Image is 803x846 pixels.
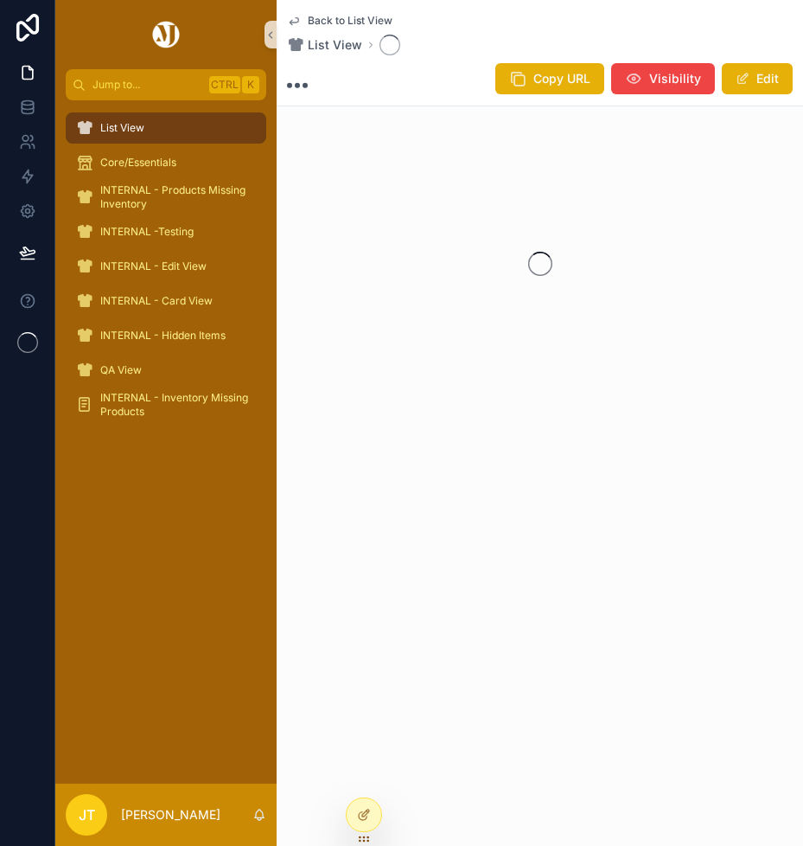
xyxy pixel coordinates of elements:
a: Back to List View [287,14,392,28]
a: List View [287,36,362,54]
span: INTERNAL - Card View [100,294,213,308]
a: Core/Essentials [66,147,266,178]
span: List View [100,121,144,135]
span: INTERNAL - Inventory Missing Products [100,391,249,419]
a: INTERNAL - Edit View [66,251,266,282]
button: Visibility [611,63,715,94]
a: INTERNAL - Products Missing Inventory [66,182,266,213]
a: INTERNAL - Card View [66,285,266,317]
span: INTERNAL - Products Missing Inventory [100,183,249,211]
span: Jump to... [92,78,202,92]
span: Copy URL [533,70,590,87]
span: List View [308,36,362,54]
button: Jump to...CtrlK [66,69,266,100]
img: App logo [150,21,182,48]
span: Visibility [649,70,701,87]
span: QA View [100,363,142,377]
span: Back to List View [308,14,392,28]
a: INTERNAL - Inventory Missing Products [66,389,266,420]
a: QA View [66,355,266,386]
span: Ctrl [209,76,240,93]
a: List View [66,112,266,144]
a: INTERNAL - Hidden Items [66,320,266,351]
span: INTERNAL - Edit View [100,260,207,273]
span: JT [79,804,95,825]
span: K [244,78,258,92]
button: Copy URL [495,63,604,94]
span: INTERNAL - Hidden Items [100,329,226,343]
span: Core/Essentials [100,156,176,170]
a: INTERNAL -Testing [66,216,266,247]
span: INTERNAL -Testing [100,225,194,239]
div: scrollable content [55,100,277,443]
button: Edit [722,63,793,94]
p: [PERSON_NAME] [121,806,220,824]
